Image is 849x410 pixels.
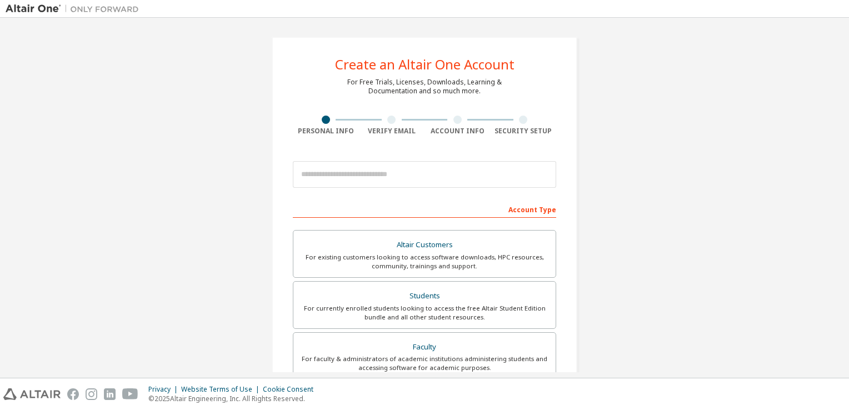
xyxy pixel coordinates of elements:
[148,385,181,394] div: Privacy
[293,200,556,218] div: Account Type
[148,394,320,403] p: © 2025 Altair Engineering, Inc. All Rights Reserved.
[359,127,425,136] div: Verify Email
[86,388,97,400] img: instagram.svg
[300,339,549,355] div: Faculty
[300,304,549,322] div: For currently enrolled students looking to access the free Altair Student Edition bundle and all ...
[300,288,549,304] div: Students
[491,127,557,136] div: Security Setup
[67,388,79,400] img: facebook.svg
[122,388,138,400] img: youtube.svg
[300,354,549,372] div: For faculty & administrators of academic institutions administering students and accessing softwa...
[300,237,549,253] div: Altair Customers
[3,388,61,400] img: altair_logo.svg
[347,78,502,96] div: For Free Trials, Licenses, Downloads, Learning & Documentation and so much more.
[104,388,116,400] img: linkedin.svg
[293,127,359,136] div: Personal Info
[6,3,144,14] img: Altair One
[263,385,320,394] div: Cookie Consent
[300,253,549,271] div: For existing customers looking to access software downloads, HPC resources, community, trainings ...
[181,385,263,394] div: Website Terms of Use
[425,127,491,136] div: Account Info
[335,58,515,71] div: Create an Altair One Account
